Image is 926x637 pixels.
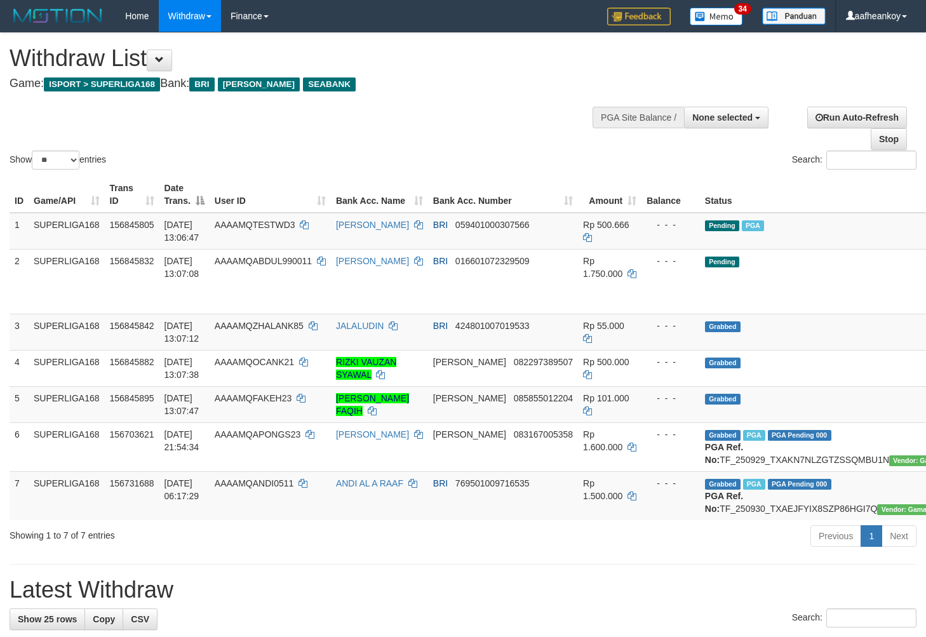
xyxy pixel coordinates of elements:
[215,256,312,266] span: AAAAMQABDUL990011
[336,256,409,266] a: [PERSON_NAME]
[641,177,700,213] th: Balance
[768,479,831,490] span: PGA Pending
[215,478,294,488] span: AAAAMQANDI0511
[10,177,29,213] th: ID
[164,478,199,501] span: [DATE] 06:17:29
[583,256,622,279] span: Rp 1.750.000
[32,151,79,170] select: Showentries
[10,151,106,170] label: Show entries
[514,393,573,403] span: Copy 085855012204 to clipboard
[861,525,882,547] a: 1
[871,128,907,150] a: Stop
[647,428,695,441] div: - - -
[110,220,154,230] span: 156845805
[807,107,907,128] a: Run Auto-Refresh
[882,525,916,547] a: Next
[10,524,377,542] div: Showing 1 to 7 of 7 entries
[433,429,506,439] span: [PERSON_NAME]
[705,491,743,514] b: PGA Ref. No:
[705,220,739,231] span: Pending
[690,8,743,25] img: Button%20Memo.svg
[218,77,300,91] span: [PERSON_NAME]
[110,321,154,331] span: 156845842
[110,478,154,488] span: 156731688
[10,46,605,71] h1: Withdraw List
[455,321,530,331] span: Copy 424801007019533 to clipboard
[433,393,506,403] span: [PERSON_NAME]
[692,112,753,123] span: None selected
[336,478,403,488] a: ANDI AL A RAAF
[29,471,105,520] td: SUPERLIGA168
[10,350,29,386] td: 4
[215,393,292,403] span: AAAAMQFAKEH23
[164,393,199,416] span: [DATE] 13:07:47
[44,77,160,91] span: ISPORT > SUPERLIGA168
[29,314,105,350] td: SUPERLIGA168
[578,177,641,213] th: Amount: activate to sort column ascending
[428,177,578,213] th: Bank Acc. Number: activate to sort column ascending
[29,249,105,314] td: SUPERLIGA168
[514,429,573,439] span: Copy 083167005358 to clipboard
[331,177,428,213] th: Bank Acc. Name: activate to sort column ascending
[10,6,106,25] img: MOTION_logo.png
[84,608,123,630] a: Copy
[215,357,294,367] span: AAAAMQOCANK21
[583,357,629,367] span: Rp 500.000
[762,8,826,25] img: panduan.png
[433,220,448,230] span: BRI
[607,8,671,25] img: Feedback.jpg
[105,177,159,213] th: Trans ID: activate to sort column ascending
[336,393,409,416] a: [PERSON_NAME] FAQIH
[10,386,29,422] td: 5
[215,220,295,230] span: AAAAMQTESTWD3
[210,177,331,213] th: User ID: activate to sort column ascending
[29,386,105,422] td: SUPERLIGA168
[336,357,396,380] a: RIZKI VAUZAN SYAWAL
[215,321,304,331] span: AAAAMQZHALANK85
[742,220,764,231] span: Marked by aafmaleo
[810,525,861,547] a: Previous
[110,393,154,403] span: 156845895
[684,107,768,128] button: None selected
[110,256,154,266] span: 156845832
[29,177,105,213] th: Game/API: activate to sort column ascending
[647,477,695,490] div: - - -
[705,257,739,267] span: Pending
[10,471,29,520] td: 7
[10,314,29,350] td: 3
[705,394,741,405] span: Grabbed
[705,430,741,441] span: Grabbed
[433,478,448,488] span: BRI
[433,256,448,266] span: BRI
[792,608,916,627] label: Search:
[29,422,105,471] td: SUPERLIGA168
[10,577,916,603] h1: Latest Withdraw
[10,249,29,314] td: 2
[705,358,741,368] span: Grabbed
[336,321,384,331] a: JALALUDIN
[433,321,448,331] span: BRI
[164,220,199,243] span: [DATE] 13:06:47
[336,429,409,439] a: [PERSON_NAME]
[455,220,530,230] span: Copy 059401000307566 to clipboard
[647,218,695,231] div: - - -
[647,255,695,267] div: - - -
[336,220,409,230] a: [PERSON_NAME]
[93,614,115,624] span: Copy
[705,442,743,465] b: PGA Ref. No:
[10,77,605,90] h4: Game: Bank:
[583,393,629,403] span: Rp 101.000
[593,107,684,128] div: PGA Site Balance /
[514,357,573,367] span: Copy 082297389507 to clipboard
[433,357,506,367] span: [PERSON_NAME]
[583,220,629,230] span: Rp 500.666
[705,321,741,332] span: Grabbed
[455,256,530,266] span: Copy 016601072329509 to clipboard
[123,608,158,630] a: CSV
[743,430,765,441] span: Marked by aafchhiseyha
[189,77,214,91] span: BRI
[10,422,29,471] td: 6
[826,608,916,627] input: Search:
[647,392,695,405] div: - - -
[159,177,210,213] th: Date Trans.: activate to sort column descending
